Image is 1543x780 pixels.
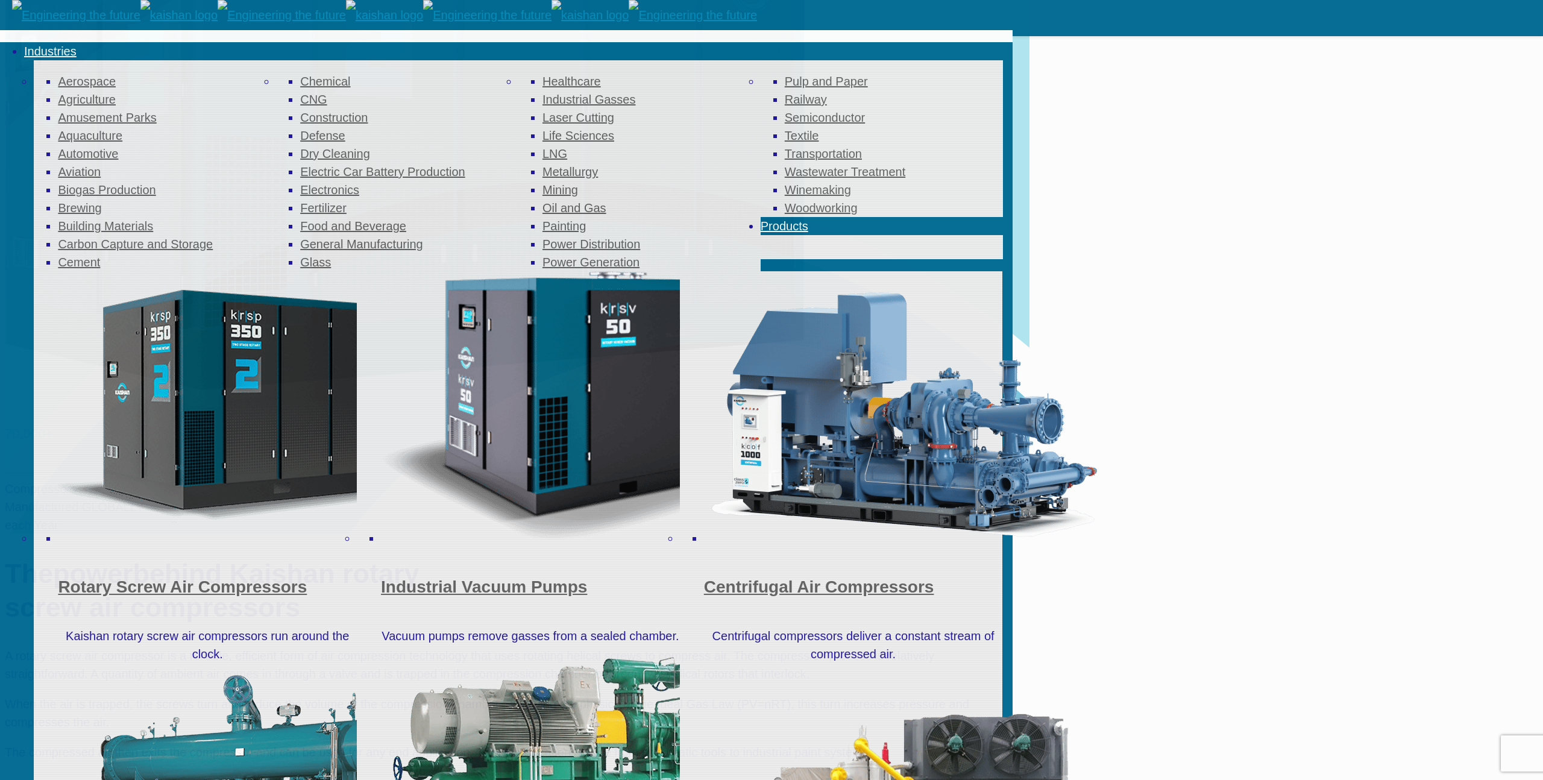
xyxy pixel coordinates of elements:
img: thumb-Industrial-Vacuum-Pumps [381,271,784,543]
a: Oil and Gas [542,201,606,215]
a: Semiconductor [785,111,865,124]
a: Power Generation [542,256,640,269]
p: Kaishan rotary screw air compressors run around the clock. [58,627,357,663]
a: Industries [24,36,77,67]
a: General Manufacturing [300,237,423,251]
a: Centrifugal Air Compressors [704,577,934,596]
a: Healthcare [542,75,601,88]
a: Glass [300,256,331,269]
a: Building Materials [58,219,153,233]
a: Dry Cleaning [300,147,370,160]
a: CNG [300,93,327,106]
a: Amusement Parks [58,111,156,124]
p: Centrifugal compressors deliver a constant stream of compressed air. [704,627,1003,663]
a: Woodworking [785,201,858,215]
a: Electric Car Battery Production [300,165,465,178]
a: Laser Cutting [542,111,614,124]
a: Aerospace [58,75,116,88]
a: Defense [300,129,345,142]
a: Mining [542,183,578,197]
p: Vacuum pumps remove gasses from a sealed chamber. [381,627,680,645]
a: Construction [300,111,368,124]
a: Painting [542,219,586,233]
a: Products [761,210,808,242]
a: LNG [542,147,567,160]
a: Railway [785,93,827,106]
a: Rotary Screw Air Compressors [58,577,307,596]
a: Aviation [58,165,101,178]
a: Aquaculture [58,129,122,142]
a: Kaishan USA [12,5,757,25]
a: Textile [785,129,819,142]
a: Transportation [785,147,862,160]
span: Industries [24,45,77,58]
a: Life Sciences [542,129,614,142]
a: Power Distribution [542,237,640,251]
a: Biogas Production [58,183,156,197]
a: Automotive [58,147,118,160]
a: Industrial Vacuum Pumps [381,577,587,596]
a: Cement [58,256,100,269]
a: Carbon Capture and Storage [58,237,213,251]
img: thumb-Rotary-Screw-Air-Compressors [58,271,460,543]
a: Food and Beverage [300,219,406,233]
a: Fertilizer [300,201,347,215]
span: Products [761,219,808,233]
a: Metallurgy [542,165,598,178]
a: Industrial Gasses [542,93,636,106]
a: Wastewater Treatment [785,165,905,178]
img: thumb-Centrifugal-Air-Compressors [704,271,1107,543]
a: Pulp and Paper [785,75,868,88]
a: Agriculture [58,93,116,106]
a: Brewing [58,201,101,215]
a: Electronics [300,183,359,197]
a: Winemaking [785,183,851,197]
a: Chemical [300,75,350,88]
